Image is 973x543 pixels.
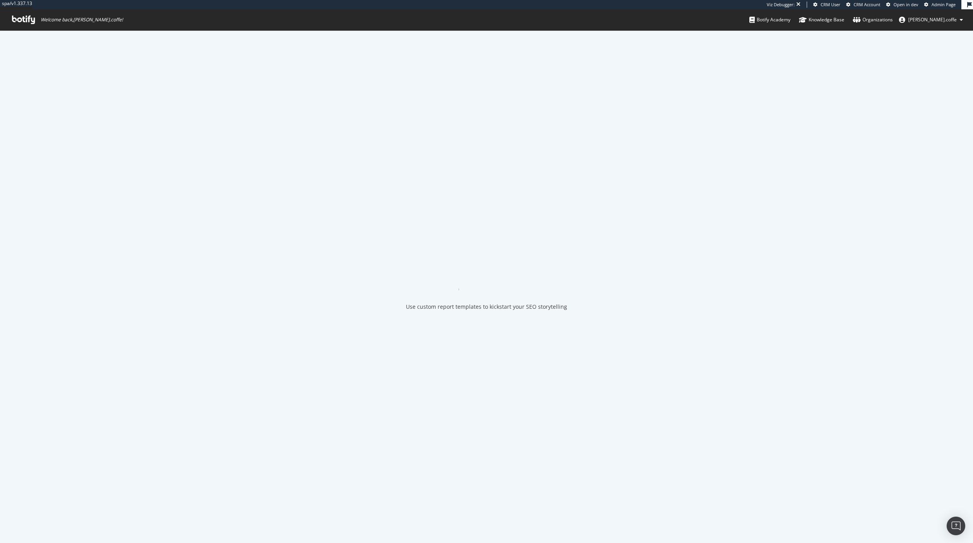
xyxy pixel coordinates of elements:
[908,16,957,23] span: lucien.coffe
[799,16,844,24] div: Knowledge Base
[853,16,893,24] div: Organizations
[41,17,123,23] span: Welcome back, [PERSON_NAME].coffe !
[853,9,893,30] a: Organizations
[749,16,790,24] div: Botify Academy
[821,2,840,7] span: CRM User
[813,2,840,8] a: CRM User
[459,263,514,291] div: animation
[799,9,844,30] a: Knowledge Base
[893,14,969,26] button: [PERSON_NAME].coffe
[886,2,918,8] a: Open in dev
[846,2,880,8] a: CRM Account
[947,517,965,535] div: Open Intercom Messenger
[749,9,790,30] a: Botify Academy
[767,2,795,8] div: Viz Debugger:
[894,2,918,7] span: Open in dev
[932,2,956,7] span: Admin Page
[924,2,956,8] a: Admin Page
[854,2,880,7] span: CRM Account
[406,303,567,311] div: Use custom report templates to kickstart your SEO storytelling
